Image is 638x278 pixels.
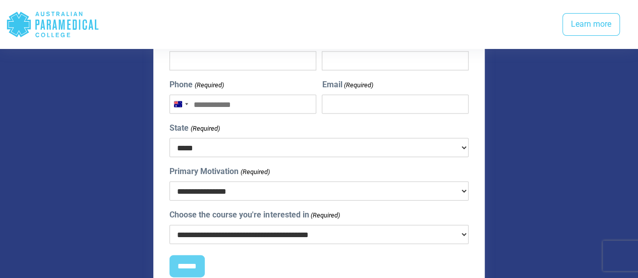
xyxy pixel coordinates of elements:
label: Email [322,79,373,91]
span: (Required) [310,210,340,220]
span: (Required) [343,80,373,90]
label: State [169,122,219,134]
button: Selected country [170,95,191,114]
span: (Required) [190,124,220,134]
div: Australian Paramedical College [6,8,99,41]
span: (Required) [194,80,224,90]
a: Learn more [562,13,620,36]
span: (Required) [240,167,270,177]
label: Primary Motivation [169,165,269,178]
label: Phone [169,79,223,91]
label: Choose the course you're interested in [169,209,339,221]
